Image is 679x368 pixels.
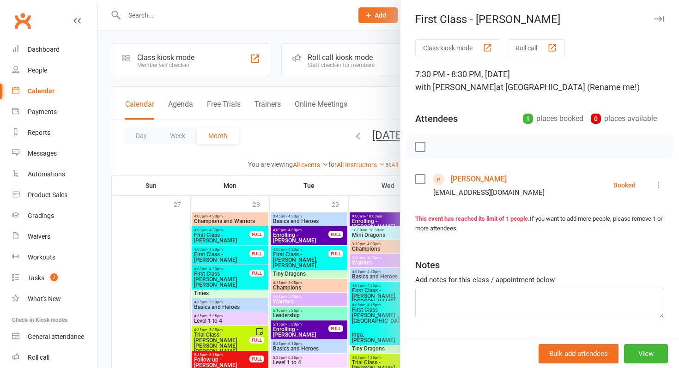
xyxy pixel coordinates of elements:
[28,108,57,115] div: Payments
[415,214,664,234] div: If you want to add more people, please remove 1 or more attendees.
[12,81,97,102] a: Calendar
[28,295,61,302] div: What's New
[28,150,57,157] div: Messages
[539,344,618,363] button: Bulk add attendees
[415,215,530,222] strong: This event has reached its limit of 1 people.
[415,82,496,92] span: with [PERSON_NAME]
[400,13,679,26] div: First Class - [PERSON_NAME]
[523,112,583,125] div: places booked
[28,253,55,261] div: Workouts
[12,143,97,164] a: Messages
[415,259,440,271] div: Notes
[12,289,97,309] a: What's New
[12,185,97,205] a: Product Sales
[28,274,44,282] div: Tasks
[613,182,636,188] div: Booked
[28,333,84,340] div: General attendance
[28,170,65,178] div: Automations
[12,102,97,122] a: Payments
[508,39,565,56] button: Roll call
[12,164,97,185] a: Automations
[28,46,60,53] div: Dashboard
[12,326,97,347] a: General attendance kiosk mode
[12,122,97,143] a: Reports
[496,82,640,92] span: at [GEOGRAPHIC_DATA] (Rename me!)
[28,212,54,219] div: Gradings
[28,129,50,136] div: Reports
[433,187,545,199] div: [EMAIL_ADDRESS][DOMAIN_NAME]
[591,112,657,125] div: places available
[12,60,97,81] a: People
[415,39,500,56] button: Class kiosk mode
[12,205,97,226] a: Gradings
[12,268,97,289] a: Tasks 7
[12,347,97,368] a: Roll call
[415,68,664,94] div: 7:30 PM - 8:30 PM, [DATE]
[50,273,58,281] span: 7
[28,66,47,74] div: People
[523,114,533,124] div: 1
[12,247,97,268] a: Workouts
[28,354,49,361] div: Roll call
[624,344,668,363] button: View
[28,87,55,95] div: Calendar
[12,39,97,60] a: Dashboard
[12,226,97,247] a: Waivers
[591,114,601,124] div: 0
[451,172,507,187] a: [PERSON_NAME]
[415,274,664,285] div: Add notes for this class / appointment below
[28,233,50,240] div: Waivers
[415,112,458,125] div: Attendees
[28,191,67,199] div: Product Sales
[11,9,34,32] a: Clubworx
